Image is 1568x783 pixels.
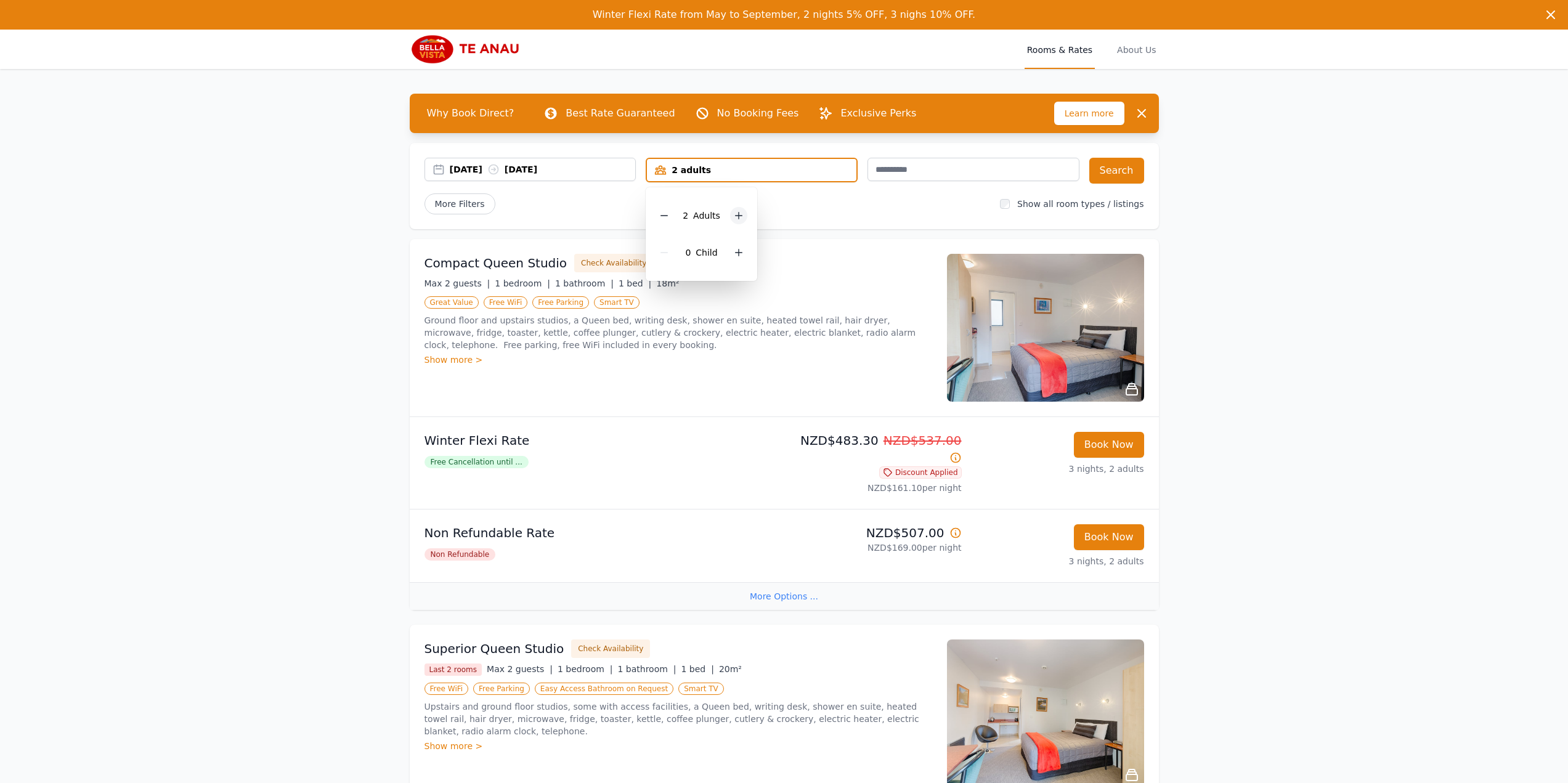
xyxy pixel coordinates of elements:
span: 1 bathroom | [555,278,614,288]
span: Max 2 guests | [424,278,490,288]
span: Easy Access Bathroom on Request [535,683,673,695]
span: Free WiFi [484,296,528,309]
p: 3 nights, 2 adults [972,463,1144,475]
p: 3 nights, 2 adults [972,555,1144,567]
p: Best Rate Guaranteed [566,106,675,121]
p: NZD$507.00 [789,524,962,542]
span: More Filters [424,193,495,214]
img: Bella Vista Te Anau [410,34,528,64]
span: Free WiFi [424,683,469,695]
span: 1 bed | [681,664,714,674]
button: Check Availability [571,639,650,658]
p: NZD$483.30 [789,432,962,466]
label: Show all room types / listings [1017,199,1144,209]
p: Non Refundable Rate [424,524,779,542]
div: Show more > [424,354,932,366]
span: Smart TV [678,683,724,695]
span: 0 [685,248,691,258]
span: 20m² [719,664,742,674]
p: Winter Flexi Rate [424,432,779,449]
span: Adult s [693,211,720,221]
div: Show more > [424,740,932,752]
span: Learn more [1054,102,1124,125]
span: Free Parking [532,296,589,309]
span: 1 bed | [619,278,651,288]
span: Free Cancellation until ... [424,456,529,468]
div: [DATE] [DATE] [450,163,636,176]
h3: Superior Queen Studio [424,640,564,657]
span: 18m² [656,278,679,288]
span: Why Book Direct? [417,101,524,126]
span: 1 bedroom | [558,664,613,674]
p: Ground floor and upstairs studios, a Queen bed, writing desk, shower en suite, heated towel rail,... [424,314,932,351]
button: Search [1089,158,1144,184]
span: 2 [683,211,688,221]
span: 1 bedroom | [495,278,550,288]
h3: Compact Queen Studio [424,254,567,272]
span: NZD$537.00 [884,433,962,448]
span: Winter Flexi Rate from May to September, 2 nights 5% OFF, 3 nighs 10% OFF. [593,9,975,20]
p: Upstairs and ground floor studios, some with access facilities, a Queen bed, writing desk, shower... [424,700,932,737]
p: NZD$161.10 per night [789,482,962,494]
span: Child [696,248,717,258]
span: Non Refundable [424,548,496,561]
p: NZD$169.00 per night [789,542,962,554]
span: Discount Applied [879,466,962,479]
button: Book Now [1074,524,1144,550]
div: More Options ... [410,582,1159,610]
p: Exclusive Perks [840,106,916,121]
div: 2 adults [647,164,856,176]
p: No Booking Fees [717,106,799,121]
span: Last 2 rooms [424,663,482,676]
span: Free Parking [473,683,530,695]
button: Check Availability [574,254,653,272]
a: About Us [1115,30,1158,69]
span: Great Value [424,296,479,309]
span: 1 bathroom | [617,664,676,674]
a: Rooms & Rates [1025,30,1095,69]
span: Smart TV [594,296,640,309]
button: Book Now [1074,432,1144,458]
span: Max 2 guests | [487,664,553,674]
